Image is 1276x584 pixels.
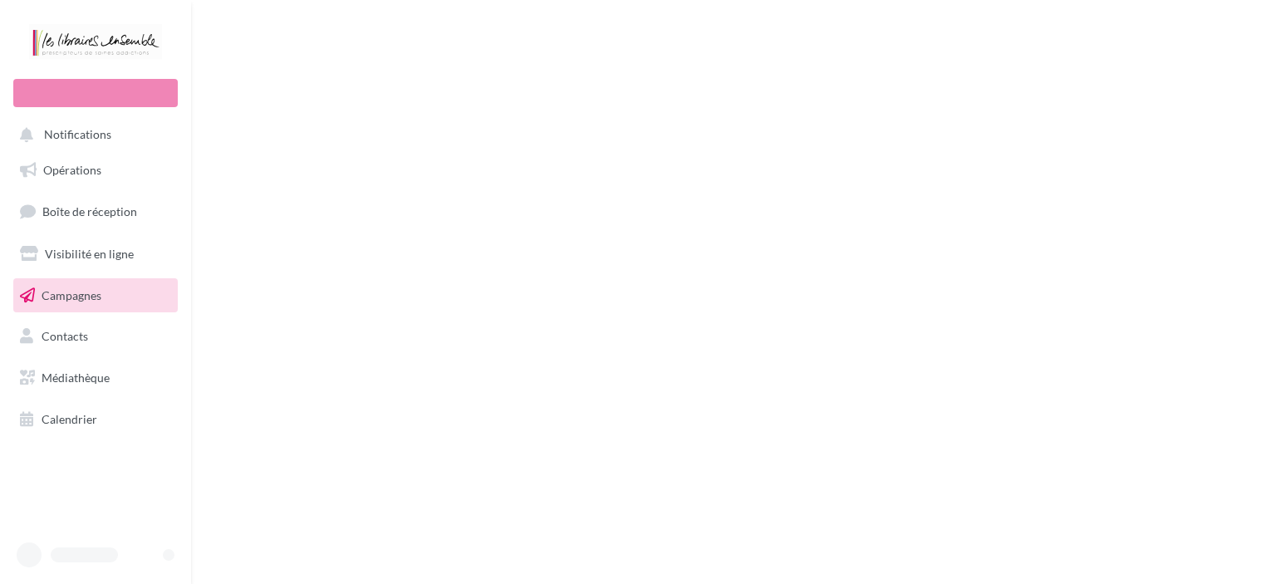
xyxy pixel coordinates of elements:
[10,194,181,229] a: Boîte de réception
[42,204,137,218] span: Boîte de réception
[10,278,181,313] a: Campagnes
[10,361,181,395] a: Médiathèque
[10,402,181,437] a: Calendrier
[43,163,101,177] span: Opérations
[45,247,134,261] span: Visibilité en ligne
[10,319,181,354] a: Contacts
[42,287,101,302] span: Campagnes
[10,153,181,188] a: Opérations
[42,329,88,343] span: Contacts
[13,79,178,107] div: Nouvelle campagne
[10,237,181,272] a: Visibilité en ligne
[42,412,97,426] span: Calendrier
[42,371,110,385] span: Médiathèque
[44,128,111,142] span: Notifications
